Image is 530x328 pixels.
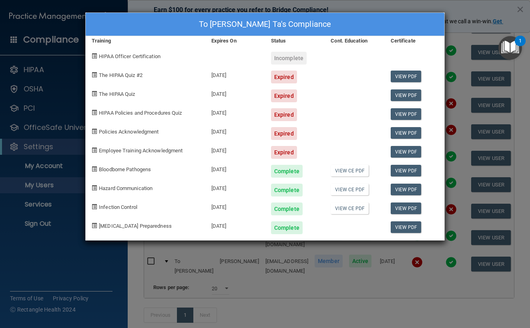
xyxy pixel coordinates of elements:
a: View PDF [391,184,422,195]
a: View PDF [391,108,422,120]
div: [DATE] [205,159,265,178]
span: Infection Control [99,204,137,210]
span: The HIPAA Quiz [99,91,135,97]
span: Bloodborne Pathogens [99,166,151,172]
div: [DATE] [205,178,265,196]
div: Expires On [205,36,265,46]
div: [DATE] [205,215,265,234]
a: View PDF [391,221,422,233]
span: Employee Training Acknowledgment [99,148,183,154]
span: [MEDICAL_DATA] Preparedness [99,223,172,229]
a: View PDF [391,146,422,158]
div: Incomplete [271,52,307,65]
a: View PDF [391,71,422,82]
a: View CE PDF [331,165,369,176]
div: Complete [271,202,303,215]
span: HIPAA Policies and Procedures Quiz [99,110,182,116]
div: To [PERSON_NAME] Ta's Compliance [86,13,444,36]
div: Complete [271,184,303,196]
div: [DATE] [205,140,265,159]
div: Certificate [385,36,444,46]
div: Status [265,36,325,46]
span: The HIPAA Quiz #2 [99,72,143,78]
div: [DATE] [205,83,265,102]
div: Cont. Education [325,36,384,46]
div: [DATE] [205,121,265,140]
div: [DATE] [205,102,265,121]
div: Expired [271,89,297,102]
div: Training [86,36,205,46]
a: View PDF [391,165,422,176]
div: Expired [271,71,297,83]
span: HIPAA Officer Certification [99,53,161,59]
div: [DATE] [205,196,265,215]
a: View CE PDF [331,202,369,214]
div: Expired [271,146,297,159]
a: View PDF [391,202,422,214]
div: Expired [271,108,297,121]
span: Hazard Communication [99,185,153,191]
a: View CE PDF [331,184,369,195]
button: Open Resource Center, 1 new notification [498,36,522,60]
span: Policies Acknowledgment [99,129,159,135]
div: 1 [519,41,522,51]
div: Expired [271,127,297,140]
a: View PDF [391,89,422,101]
div: [DATE] [205,65,265,83]
div: Complete [271,165,303,178]
a: View PDF [391,127,422,139]
div: Complete [271,221,303,234]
